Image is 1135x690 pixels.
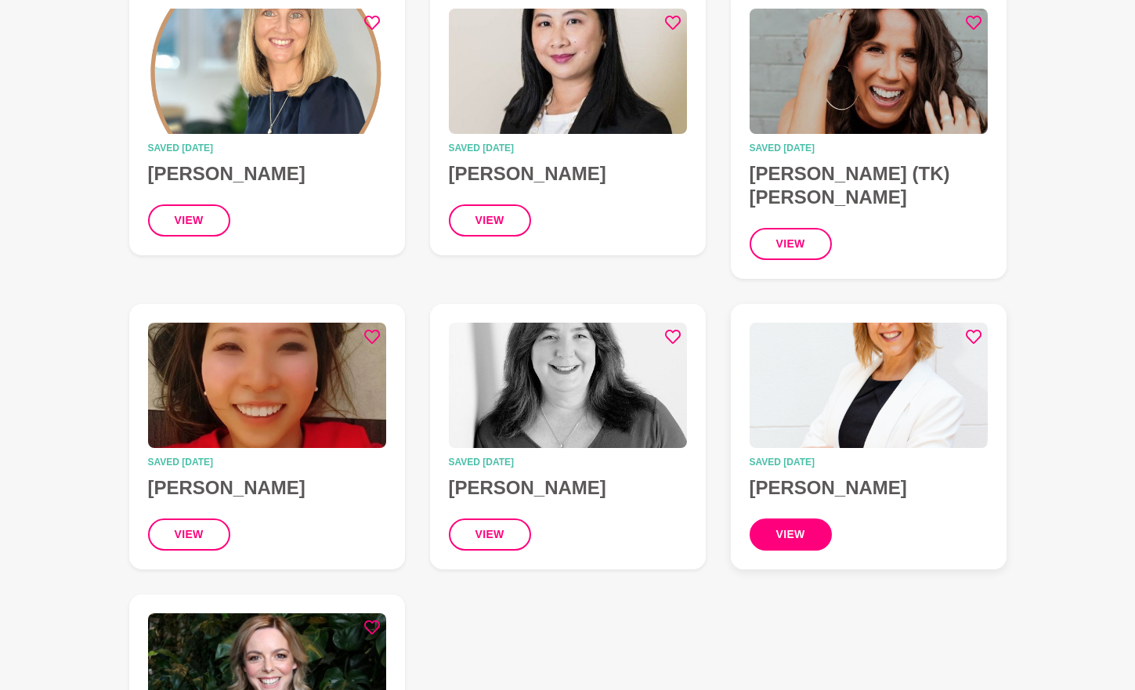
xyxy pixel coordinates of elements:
[750,228,832,260] button: view
[750,9,988,134] img: Taliah-Kate (TK) Byron
[750,476,988,500] h4: [PERSON_NAME]
[148,518,230,551] button: view
[148,476,386,500] h4: [PERSON_NAME]
[750,518,832,551] button: view
[148,457,386,467] time: Saved [DATE]
[148,9,386,134] img: Laura Thain
[449,143,687,153] time: Saved [DATE]
[430,304,706,569] a: Jenni HardingSaved [DATE][PERSON_NAME]view
[750,143,988,153] time: Saved [DATE]
[449,9,687,134] img: Carolina Latumaliemna
[148,143,386,153] time: Saved [DATE]
[148,204,230,237] button: view
[750,162,988,209] h4: [PERSON_NAME] (TK) [PERSON_NAME]
[731,304,1007,569] a: Kat MillarSaved [DATE][PERSON_NAME]view
[449,162,687,186] h4: [PERSON_NAME]
[449,323,687,448] img: Jenni Harding
[129,304,405,569] a: Theresa LiewSaved [DATE][PERSON_NAME]view
[148,323,386,448] img: Theresa Liew
[750,457,988,467] time: Saved [DATE]
[449,476,687,500] h4: [PERSON_NAME]
[449,204,531,237] button: view
[148,162,386,186] h4: [PERSON_NAME]
[449,457,687,467] time: Saved [DATE]
[750,323,988,448] img: Kat Millar
[449,518,531,551] button: view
